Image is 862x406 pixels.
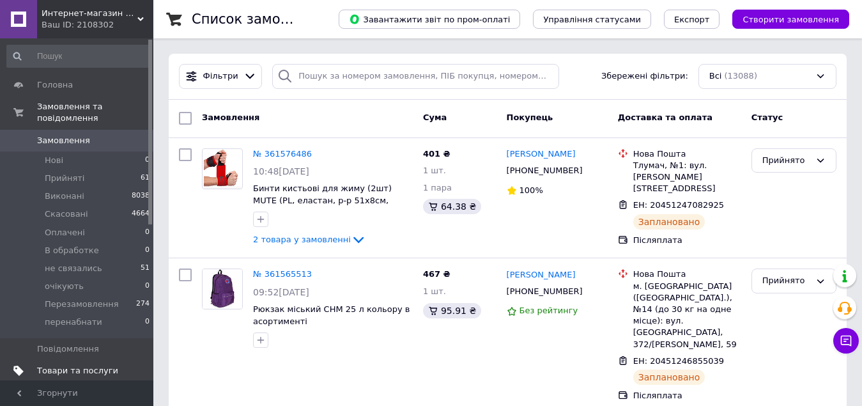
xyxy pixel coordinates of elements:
div: Післяплата [633,390,741,402]
span: Покупець [507,113,553,122]
div: Прийнято [762,274,810,288]
div: 95.91 ₴ [423,303,481,318]
span: 0 [145,155,150,166]
div: Прийнято [762,154,810,168]
a: Створити замовлення [720,14,849,24]
span: Доставка та оплата [618,113,712,122]
span: 1 шт. [423,286,446,296]
span: 8038 [132,191,150,202]
span: 09:52[DATE] [253,287,309,297]
div: Післяплата [633,235,741,246]
span: перенабнати [45,316,102,328]
span: В обработке [45,245,99,256]
a: Рюкзак міський CHM 25 л кольору в асортименті [253,304,410,326]
span: Интернет-магазин «SPORT MANIA» [42,8,137,19]
span: Перезамовлення [45,299,118,310]
span: Нові [45,155,63,166]
span: Повідомлення [37,343,99,355]
div: Тлумач, №1: вул. [PERSON_NAME][STREET_ADDRESS] [633,160,741,195]
div: Заплановано [633,214,705,230]
a: № 361576486 [253,149,312,159]
a: Бинти кистьові для жиму (2шт) MUTE (PL, еластан, р-р 51х8см, кольори (Червоний) [253,183,392,217]
span: Завантажити звіт по пром-оплаті [349,13,510,25]
span: очікують [45,281,84,292]
a: Фото товару [202,148,243,189]
span: 1 шт. [423,166,446,175]
h1: Список замовлень [192,12,321,27]
span: 10:48[DATE] [253,166,309,176]
span: 0 [145,245,150,256]
span: (13088) [724,71,757,81]
span: 4664 [132,208,150,220]
span: 61 [141,173,150,184]
span: Cума [423,113,447,122]
span: 1 пара [423,183,452,192]
span: Скасовані [45,208,88,220]
span: Управління статусами [543,15,641,24]
input: Пошук [6,45,151,68]
span: ЕН: 20451246855039 [633,356,724,366]
span: 2 товара у замовленні [253,235,351,244]
button: Експорт [664,10,720,29]
a: [PERSON_NAME] [507,269,576,281]
button: Завантажити звіт по пром-оплаті [339,10,520,29]
span: 0 [145,227,150,238]
div: Заплановано [633,370,705,385]
span: Статус [751,113,783,122]
div: Нова Пошта [633,148,741,160]
button: Чат з покупцем [833,328,859,354]
span: не связались [45,263,102,274]
div: м. [GEOGRAPHIC_DATA] ([GEOGRAPHIC_DATA].), №14 (до 30 кг на одне місце): вул. [GEOGRAPHIC_DATA], ... [633,281,741,350]
span: Без рейтингу [520,306,578,315]
span: Збережені фільтри: [601,70,688,82]
span: Замовлення [202,113,259,122]
span: 401 ₴ [423,149,450,159]
span: 467 ₴ [423,269,450,279]
a: № 361565513 [253,269,312,279]
button: Управління статусами [533,10,651,29]
div: Нова Пошта [633,269,741,280]
span: Створити замовлення [743,15,839,24]
span: Замовлення [37,135,90,146]
div: [PHONE_NUMBER] [504,162,585,179]
div: Ваш ID: 2108302 [42,19,153,31]
input: Пошук за номером замовлення, ПІБ покупця, номером телефону, Email, номером накладної [272,64,558,89]
a: [PERSON_NAME] [507,148,576,160]
img: Фото товару [203,269,242,309]
div: [PHONE_NUMBER] [504,283,585,300]
span: 274 [136,299,150,310]
span: Фільтри [203,70,238,82]
span: Головна [37,79,73,91]
span: Замовлення та повідомлення [37,101,153,124]
span: Виконані [45,191,84,202]
button: Створити замовлення [732,10,849,29]
img: Фото товару [204,149,241,189]
span: 0 [145,281,150,292]
span: 100% [520,185,543,195]
span: Товари та послуги [37,365,118,377]
span: Всі [709,70,722,82]
a: Фото товару [202,269,243,309]
span: Прийняті [45,173,84,184]
span: Експорт [674,15,710,24]
div: 64.38 ₴ [423,199,481,214]
span: ЕН: 20451247082925 [633,200,724,210]
span: Оплачені [45,227,85,238]
a: 2 товара у замовленні [253,235,366,244]
span: 51 [141,263,150,274]
span: 0 [145,316,150,328]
